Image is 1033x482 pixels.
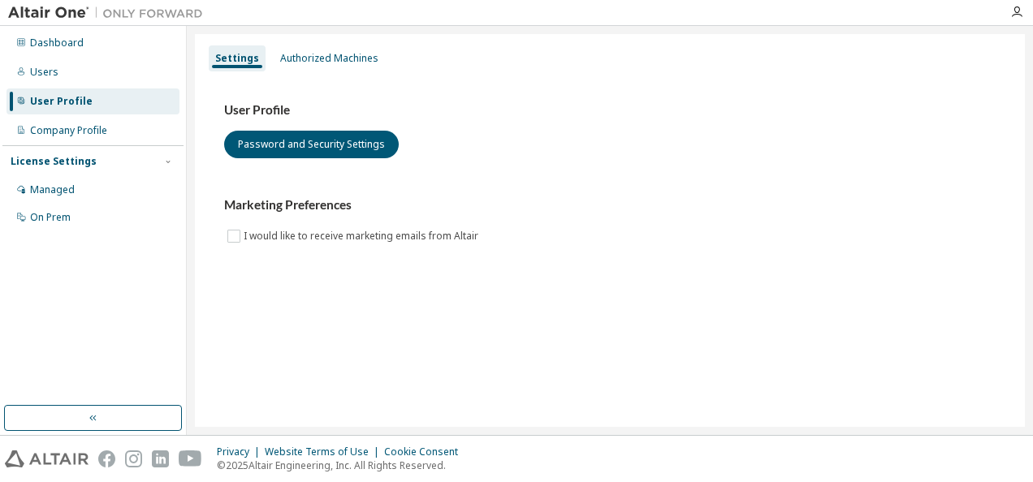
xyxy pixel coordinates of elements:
[215,52,259,65] div: Settings
[5,450,89,467] img: altair_logo.svg
[125,450,142,467] img: instagram.svg
[30,37,84,49] div: Dashboard
[224,197,996,213] h3: Marketing Preferences
[217,445,265,458] div: Privacy
[30,183,75,196] div: Managed
[30,211,71,224] div: On Prem
[152,450,169,467] img: linkedin.svg
[244,226,482,246] label: I would like to receive marketing emails from Altair
[179,450,202,467] img: youtube.svg
[11,155,97,168] div: License Settings
[30,95,93,108] div: User Profile
[265,445,384,458] div: Website Terms of Use
[8,5,211,21] img: Altair One
[30,66,58,79] div: Users
[384,445,468,458] div: Cookie Consent
[98,450,115,467] img: facebook.svg
[224,131,399,158] button: Password and Security Settings
[280,52,378,65] div: Authorized Machines
[224,102,996,118] h3: User Profile
[30,124,107,137] div: Company Profile
[217,458,468,472] p: © 2025 Altair Engineering, Inc. All Rights Reserved.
